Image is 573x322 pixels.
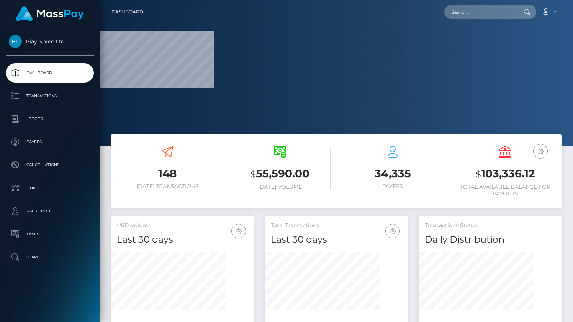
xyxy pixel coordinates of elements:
[425,222,556,230] h5: Transactions Status
[6,38,94,45] span: Play Spree Ltd
[6,225,94,244] a: Taxes
[117,222,248,230] h5: USD Volume
[229,166,331,182] h3: 55,590.00
[9,251,91,263] p: Search
[6,109,94,129] a: Ledger
[9,159,91,171] p: Cancellations
[9,205,91,217] p: User Profile
[6,86,94,106] a: Transactions
[9,35,22,48] img: Play Spree Ltd
[444,5,516,19] input: Search...
[117,166,218,181] h3: 148
[6,132,94,152] a: Payees
[9,182,91,194] p: Links
[9,113,91,125] p: Ledger
[425,233,556,246] h4: Daily Distribution
[476,169,481,180] small: $
[9,67,91,79] p: Dashboard
[271,233,402,246] h4: Last 30 days
[6,201,94,221] a: User Profile
[6,178,94,198] a: Links
[16,6,84,21] img: MassPay Logo
[455,166,556,182] h3: 103,336.12
[229,184,331,190] h6: [DATE] Volume
[9,228,91,240] p: Taxes
[6,248,94,267] a: Search
[9,136,91,148] p: Payees
[250,169,256,180] small: $
[455,184,556,197] h6: Total Available Balance for Payouts
[342,183,443,190] h6: Payees
[6,63,94,83] a: Dashboard
[271,222,402,230] h5: Total Transactions
[6,155,94,175] a: Cancellations
[9,90,91,102] p: Transactions
[117,233,248,246] h4: Last 30 days
[111,4,143,20] a: Dashboard
[342,166,443,181] h3: 34,335
[117,183,218,190] h6: [DATE] Transactions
